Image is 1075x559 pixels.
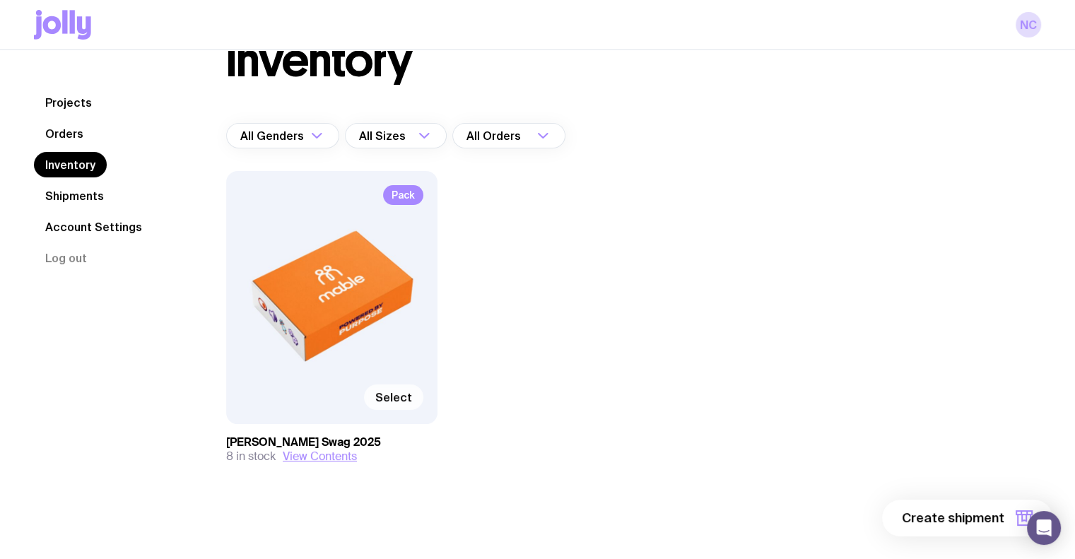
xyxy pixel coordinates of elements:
div: Search for option [226,123,339,148]
span: All Sizes [359,123,409,148]
a: Inventory [34,152,107,177]
a: NC [1016,12,1041,37]
a: Orders [34,121,95,146]
div: Search for option [345,123,447,148]
a: Projects [34,90,103,115]
span: Select [375,390,412,404]
div: Open Intercom Messenger [1027,511,1061,545]
a: Account Settings [34,214,153,240]
span: Pack [383,185,423,205]
input: Search for option [524,123,533,148]
button: View Contents [283,449,357,464]
h3: [PERSON_NAME] Swag 2025 [226,435,437,449]
button: Log out [34,245,98,271]
div: Search for option [452,123,565,148]
h1: Inventory [226,38,412,83]
a: Shipments [34,183,115,208]
span: All Orders [466,123,524,148]
button: Create shipment [882,500,1052,536]
span: 8 in stock [226,449,276,464]
input: Search for option [409,123,414,148]
span: Create shipment [902,510,1004,526]
span: All Genders [240,123,307,148]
